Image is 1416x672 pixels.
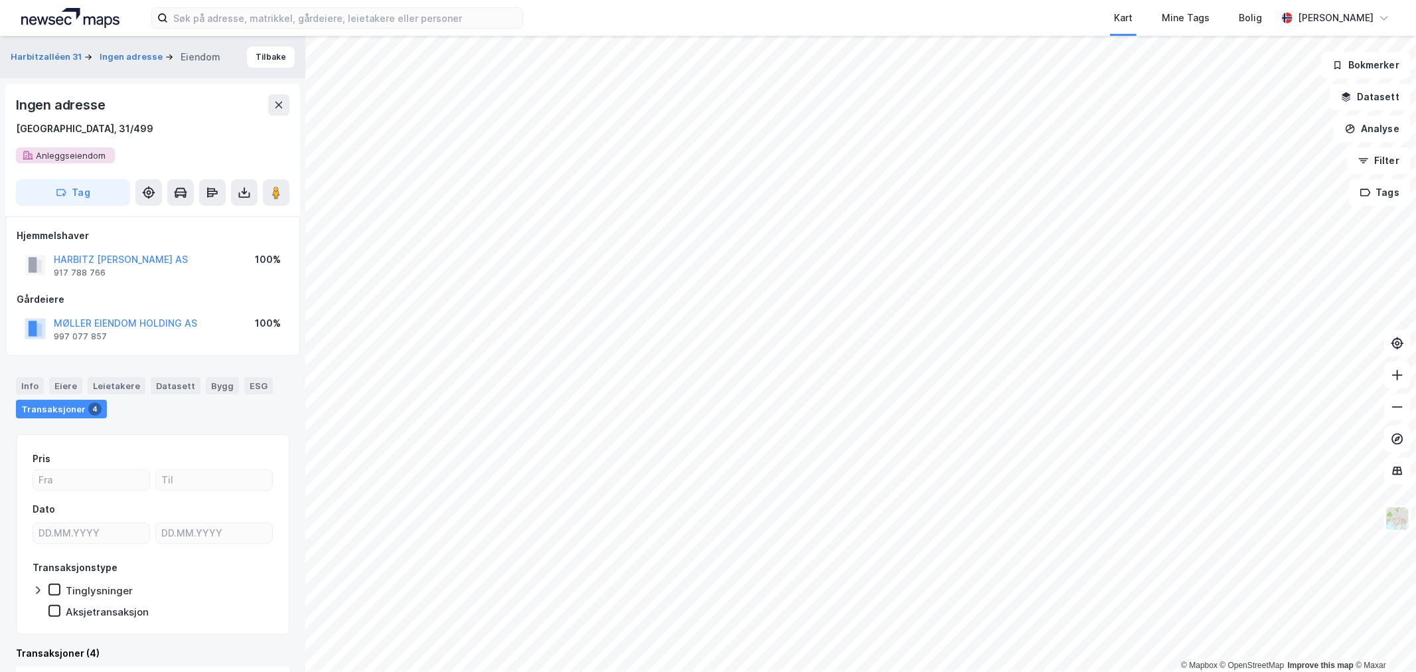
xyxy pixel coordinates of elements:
input: Fra [33,470,149,490]
div: Gårdeiere [17,292,289,307]
input: Til [156,470,272,490]
button: Harbitzalléen 31 [11,50,84,64]
button: Filter [1347,147,1411,174]
div: Pris [33,451,50,467]
div: Kontrollprogram for chat [1350,608,1416,672]
button: Bokmerker [1321,52,1411,78]
div: Transaksjoner (4) [16,645,289,661]
div: Aksjetransaksjon [66,606,149,618]
div: Datasett [151,377,200,394]
button: Ingen adresse [100,50,165,64]
div: Mine Tags [1162,10,1210,26]
button: Analyse [1334,116,1411,142]
button: Datasett [1330,84,1411,110]
div: Hjemmelshaver [17,228,289,244]
div: 100% [255,315,281,331]
div: Transaksjoner [16,400,107,418]
input: Søk på adresse, matrikkel, gårdeiere, leietakere eller personer [168,8,522,28]
div: Leietakere [88,377,145,394]
a: Mapbox [1181,661,1218,670]
img: Z [1385,506,1410,531]
div: Eiendom [181,49,220,65]
div: Dato [33,501,55,517]
div: [GEOGRAPHIC_DATA], 31/499 [16,121,153,137]
input: DD.MM.YYYY [156,523,272,543]
div: 100% [255,252,281,268]
div: 917 788 766 [54,268,106,278]
div: Ingen adresse [16,94,108,116]
div: ESG [244,377,273,394]
button: Tag [16,179,130,206]
button: Tags [1349,179,1411,206]
div: 4 [88,402,102,416]
input: DD.MM.YYYY [33,523,149,543]
div: 997 077 857 [54,331,107,342]
div: Bygg [206,377,239,394]
iframe: Chat Widget [1350,608,1416,672]
a: OpenStreetMap [1220,661,1285,670]
div: Bolig [1239,10,1262,26]
a: Improve this map [1288,661,1354,670]
div: Info [16,377,44,394]
div: [PERSON_NAME] [1298,10,1374,26]
div: Kart [1114,10,1133,26]
div: Eiere [49,377,82,394]
div: Tinglysninger [66,584,133,597]
div: Transaksjonstype [33,560,118,576]
button: Tilbake [247,46,295,68]
img: logo.a4113a55bc3d86da70a041830d287a7e.svg [21,8,119,28]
